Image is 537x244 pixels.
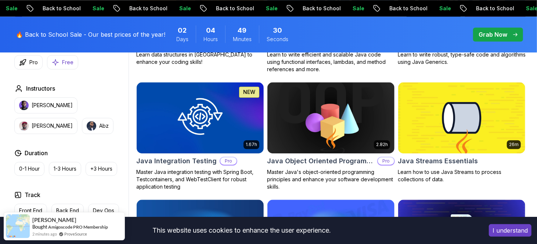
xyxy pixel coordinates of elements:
p: Master Java's object-oriented programming principles and enhance your software development skills. [267,168,395,190]
h2: Instructors [26,84,55,93]
p: [PERSON_NAME] [32,102,73,109]
button: +3 Hours [86,162,117,176]
p: Sale [86,5,110,12]
p: +3 Hours [90,165,112,172]
button: Pro [14,55,43,69]
div: This website uses cookies to enhance the user experience. [6,222,478,238]
button: instructor imgAbz [82,118,113,134]
button: 1-3 Hours [49,162,81,176]
img: Java Object Oriented Programming card [267,82,394,153]
img: Java Streams Essentials card [398,82,525,153]
p: Pro [378,157,394,165]
span: 2 minutes ago [32,231,57,237]
p: Back to School [123,5,173,12]
p: Sale [346,5,370,12]
p: [PERSON_NAME] [32,122,73,130]
p: Back to School [383,5,433,12]
p: Abz [99,122,109,130]
img: provesource social proof notification image [6,214,30,238]
button: instructor img[PERSON_NAME] [14,97,78,113]
p: Back to School [470,5,520,12]
h2: Java Streams Essentials [398,156,478,166]
button: Free [47,55,78,69]
p: 26m [509,142,519,148]
button: 0-1 Hour [14,162,44,176]
button: Dev Ops [88,204,119,218]
p: Master Java integration testing with Spring Boot, Testcontainers, and WebTestClient for robust ap... [136,168,264,190]
a: ProveSource [64,231,87,237]
span: Hours [203,36,218,43]
button: Back End [51,204,84,218]
p: Pro [220,157,237,165]
span: 30 Seconds [273,25,282,36]
p: Front End [19,207,42,214]
p: Grab Now [479,30,507,39]
a: Java Integration Testing card1.67hNEWJava Integration TestingProMaster Java integration testing w... [136,82,264,190]
span: Days [176,36,188,43]
h2: Java Object Oriented Programming [267,156,374,166]
p: Back to School [296,5,346,12]
p: Learn to write efficient and scalable Java code using functional interfaces, lambdas, and method ... [267,51,395,73]
p: Pro [29,59,38,66]
p: NEW [243,88,255,96]
p: Sale [433,5,457,12]
p: Learn to write robust, type-safe code and algorithms using Java Generics. [398,51,526,66]
h2: Duration [25,149,48,157]
a: Java Streams Essentials card26mJava Streams EssentialsLearn how to use Java Streams to process co... [398,82,526,183]
p: 1.67h [246,142,257,148]
span: 4 Hours [206,25,215,36]
h2: Track [25,190,40,199]
span: 49 Minutes [238,25,247,36]
p: Learn how to use Java Streams to process collections of data. [398,168,526,183]
p: 🔥 Back to School Sale - Our best prices of the year! [16,30,165,39]
p: Dev Ops [93,207,114,214]
p: Back to School [36,5,86,12]
p: Learn data structures in [GEOGRAPHIC_DATA] to enhance your coding skills! [136,51,264,66]
img: instructor img [19,121,29,131]
span: Seconds [267,36,288,43]
span: Bought [32,224,47,230]
p: Sale [260,5,283,12]
button: instructor img[PERSON_NAME] [14,118,78,134]
button: Accept cookies [489,224,531,237]
span: [PERSON_NAME] [32,217,76,223]
p: 1-3 Hours [54,165,76,172]
p: 2.82h [376,142,388,148]
p: Free [62,59,73,66]
a: Amigoscode PRO Membership [48,224,108,230]
p: Back End [56,207,79,214]
span: Minutes [233,36,252,43]
p: Sale [173,5,197,12]
h2: Java Integration Testing [136,156,217,166]
span: 2 Days [178,25,187,36]
p: Back to School [210,5,260,12]
p: 0-1 Hour [19,165,40,172]
button: Front End [14,204,47,218]
img: Java Integration Testing card [137,82,264,153]
img: instructor img [87,121,96,131]
img: instructor img [19,101,29,110]
a: Java Object Oriented Programming card2.82hJava Object Oriented ProgrammingProMaster Java's object... [267,82,395,190]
